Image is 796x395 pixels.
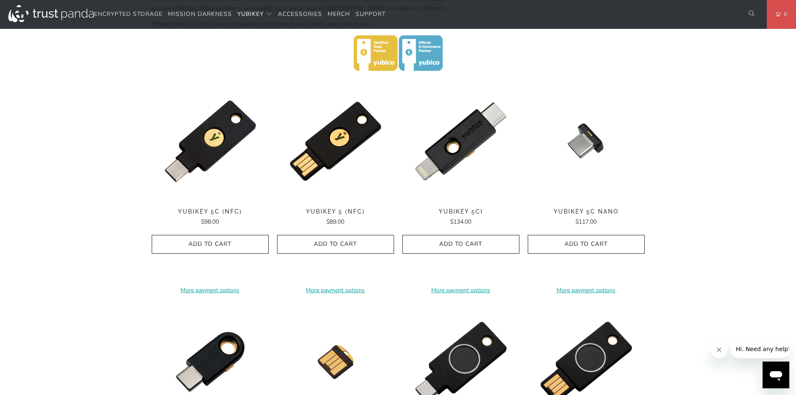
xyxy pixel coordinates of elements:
[5,6,60,13] span: Hi. Need any help?
[528,83,645,200] a: YubiKey 5C Nano - Trust Panda YubiKey 5C Nano - Trust Panda
[575,218,597,226] span: $117.00
[152,83,269,200] img: YubiKey 5C (NFC) - Trust Panda
[278,10,322,18] span: Accessories
[277,286,394,295] a: More payment options
[402,83,519,200] img: YubiKey 5Ci - Trust Panda
[94,10,163,18] span: Encrypted Storage
[201,218,219,226] span: $98.00
[8,5,94,22] img: Trust Panda Australia
[152,208,269,227] a: YubiKey 5C (NFC) $98.00
[326,218,344,226] span: $89.00
[237,10,264,18] span: YubiKey
[277,235,394,254] button: Add to Cart
[763,362,789,388] iframe: Button to launch messaging window
[152,83,269,200] a: YubiKey 5C (NFC) - Trust Panda YubiKey 5C (NFC) - Trust Panda
[402,208,519,215] span: YubiKey 5Ci
[411,241,511,248] span: Add to Cart
[278,5,322,24] a: Accessories
[528,235,645,254] button: Add to Cart
[356,10,386,18] span: Support
[528,83,645,200] img: YubiKey 5C Nano - Trust Panda
[328,10,350,18] span: Merch
[286,241,385,248] span: Add to Cart
[450,218,471,226] span: $134.00
[152,286,269,295] a: More payment options
[402,83,519,200] a: YubiKey 5Ci - Trust Panda YubiKey 5Ci - Trust Panda
[94,5,163,24] a: Encrypted Storage
[237,5,272,24] summary: YubiKey
[528,208,645,215] span: YubiKey 5C Nano
[160,241,260,248] span: Add to Cart
[402,286,519,295] a: More payment options
[277,208,394,227] a: YubiKey 5 (NFC) $89.00
[781,10,787,19] span: 0
[168,10,232,18] span: Mission Darkness
[731,340,789,358] iframe: Message from company
[277,83,394,200] img: YubiKey 5 (NFC) - Trust Panda
[152,208,269,215] span: YubiKey 5C (NFC)
[168,5,232,24] a: Mission Darkness
[152,235,269,254] button: Add to Cart
[402,235,519,254] button: Add to Cart
[277,208,394,215] span: YubiKey 5 (NFC)
[711,341,727,358] iframe: Close message
[328,5,350,24] a: Merch
[356,5,386,24] a: Support
[528,208,645,227] a: YubiKey 5C Nano $117.00
[528,286,645,295] a: More payment options
[277,83,394,200] a: YubiKey 5 (NFC) - Trust Panda YubiKey 5 (NFC) - Trust Panda
[94,5,386,24] nav: Translation missing: en.navigation.header.main_nav
[537,241,636,248] span: Add to Cart
[402,208,519,227] a: YubiKey 5Ci $134.00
